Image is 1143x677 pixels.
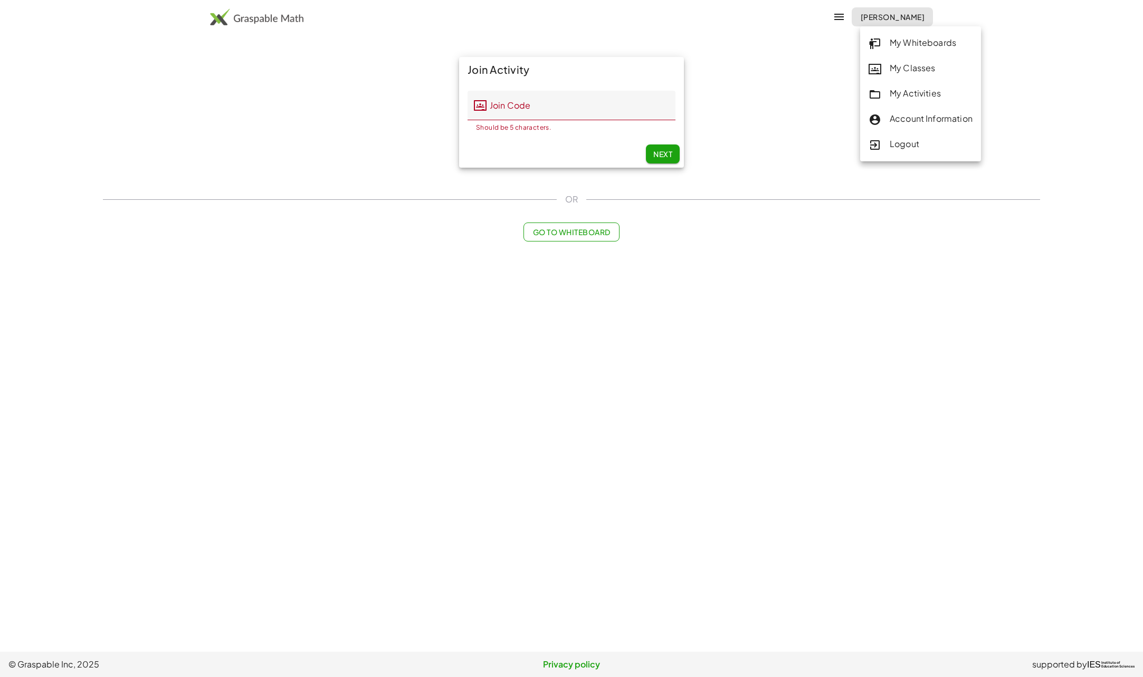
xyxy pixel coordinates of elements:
[1087,660,1101,670] span: IES
[869,62,973,75] div: My Classes
[653,149,672,159] span: Next
[384,658,759,671] a: Privacy policy
[476,124,667,131] div: Should be 5 characters.
[860,56,981,81] a: My Classes
[646,144,680,163] button: Next
[852,7,933,26] button: [PERSON_NAME]
[1087,658,1135,671] a: IESInstitute ofEducation Sciences
[459,57,684,82] div: Join Activity
[532,227,610,237] span: Go to Whiteboard
[523,223,619,241] button: Go to Whiteboard
[869,112,973,126] div: Account Information
[860,12,925,22] span: [PERSON_NAME]
[1032,658,1087,671] span: supported by
[869,138,973,151] div: Logout
[565,193,578,206] span: OR
[869,36,973,50] div: My Whiteboards
[860,31,981,56] a: My Whiteboards
[1101,661,1135,669] span: Institute of Education Sciences
[8,658,384,671] span: © Graspable Inc, 2025
[860,81,981,107] a: My Activities
[869,87,973,101] div: My Activities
